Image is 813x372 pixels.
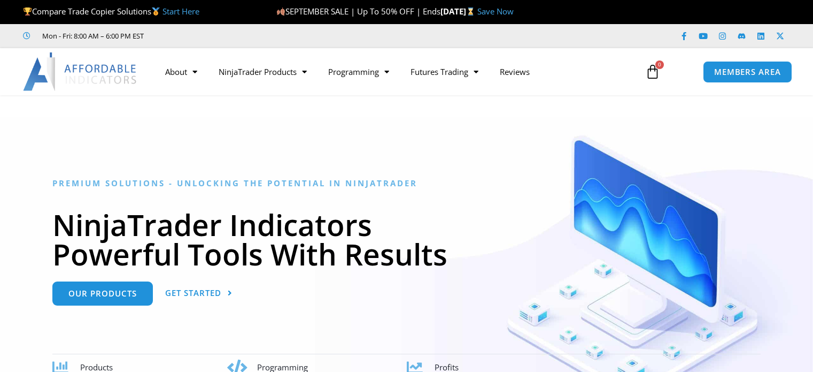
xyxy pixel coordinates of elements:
[276,6,440,17] span: SEPTEMBER SALE | Up To 50% OFF | Ends
[477,6,514,17] a: Save Now
[629,56,676,87] a: 0
[277,7,285,16] img: 🍂
[714,68,781,76] span: MEMBERS AREA
[52,178,761,188] h6: Premium Solutions - Unlocking the Potential in NinjaTrader
[154,59,634,84] nav: Menu
[165,289,221,297] span: Get Started
[24,7,32,16] img: 🏆
[655,60,664,69] span: 0
[703,61,792,83] a: MEMBERS AREA
[152,7,160,16] img: 🥇
[318,59,400,84] a: Programming
[165,282,233,306] a: Get Started
[23,52,138,91] img: LogoAI | Affordable Indicators – NinjaTrader
[208,59,318,84] a: NinjaTrader Products
[162,6,199,17] a: Start Here
[467,7,475,16] img: ⌛
[159,31,319,41] iframe: Customer reviews powered by Trustpilot
[440,6,477,17] strong: [DATE]
[23,6,199,17] span: Compare Trade Copier Solutions
[489,59,540,84] a: Reviews
[52,282,153,306] a: Our Products
[68,290,137,298] span: Our Products
[52,210,761,269] h1: NinjaTrader Indicators Powerful Tools With Results
[154,59,208,84] a: About
[40,29,144,42] span: Mon - Fri: 8:00 AM – 6:00 PM EST
[400,59,489,84] a: Futures Trading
